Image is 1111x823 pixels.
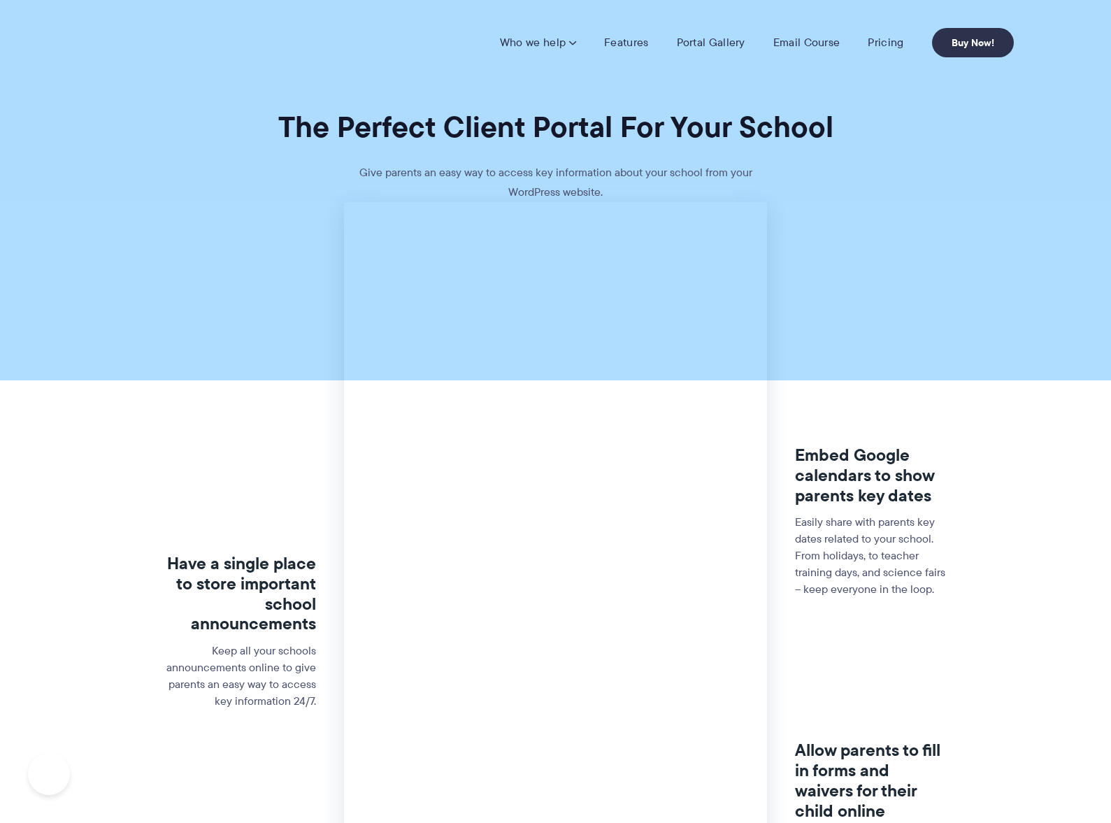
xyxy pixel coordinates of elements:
a: Pricing [868,36,903,50]
a: Buy Now! [932,28,1014,57]
p: Keep all your schools announcements online to give parents an easy way to access key information ... [163,643,316,710]
p: Easily share with parents key dates related to your school. From holidays, to teacher training da... [795,514,948,598]
h3: Allow parents to fill in forms and waivers for their child online [795,740,948,821]
iframe: Toggle Customer Support [28,753,70,795]
h3: Embed Google calendars to show parents key dates [795,445,948,506]
p: Give parents an easy way to access key information about your school from your WordPress website. [346,163,766,202]
a: Portal Gallery [677,36,745,50]
h3: Have a single place to store important school announcements [163,554,316,634]
a: Features [604,36,648,50]
a: Who we help [500,36,576,50]
a: Email Course [773,36,840,50]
